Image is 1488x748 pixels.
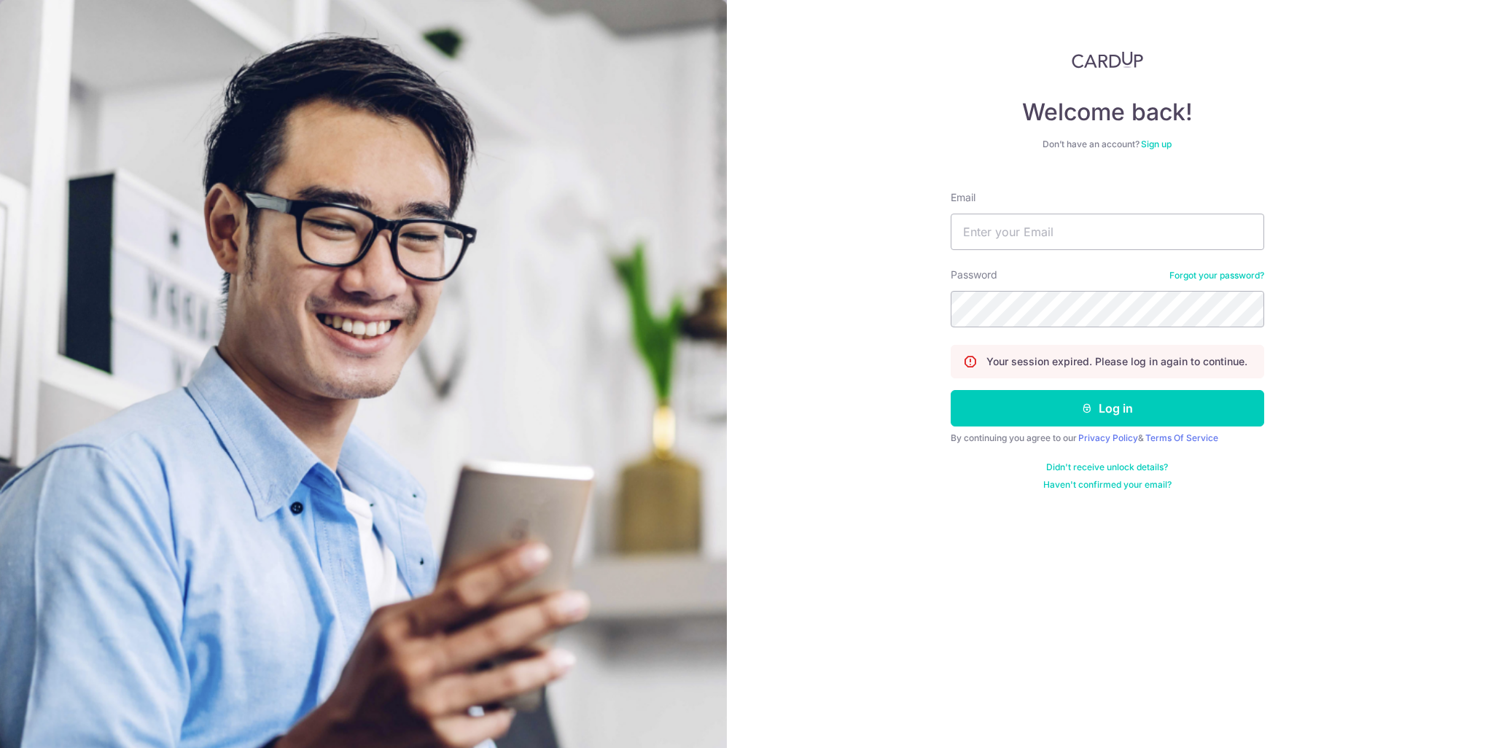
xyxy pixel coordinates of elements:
[951,139,1264,150] div: Don’t have an account?
[1046,461,1168,473] a: Didn't receive unlock details?
[951,190,975,205] label: Email
[1043,479,1172,491] a: Haven't confirmed your email?
[986,354,1247,369] p: Your session expired. Please log in again to continue.
[951,214,1264,250] input: Enter your Email
[1078,432,1138,443] a: Privacy Policy
[1072,51,1143,69] img: CardUp Logo
[951,432,1264,444] div: By continuing you agree to our &
[951,390,1264,426] button: Log in
[1169,270,1264,281] a: Forgot your password?
[1141,139,1172,149] a: Sign up
[951,98,1264,127] h4: Welcome back!
[951,268,997,282] label: Password
[1145,432,1218,443] a: Terms Of Service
